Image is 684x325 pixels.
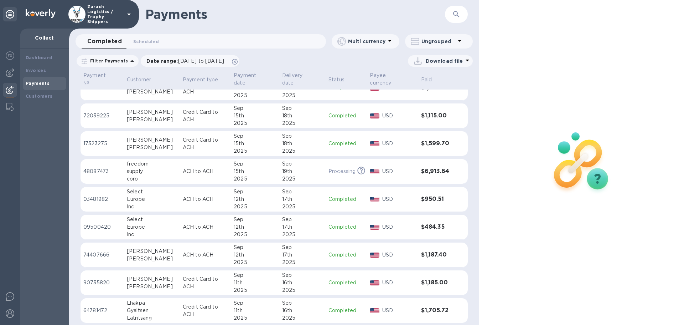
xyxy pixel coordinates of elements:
div: 2025 [282,286,323,294]
h1: Payments [145,7,445,22]
img: USD [370,197,379,202]
p: Credit Card to ACH [183,303,228,318]
img: USD [370,113,379,118]
span: Scheduled [133,38,159,45]
div: 16th [282,279,323,286]
div: freedom [127,160,177,168]
h3: $1,115.00 [421,112,454,119]
b: Invoices [26,68,46,73]
p: Status [328,76,344,83]
div: Sep [282,132,323,140]
div: 2025 [282,120,323,127]
div: 17th [282,251,323,259]
img: Logo [26,9,56,18]
div: 2025 [234,203,276,210]
p: Ungrouped [421,38,455,45]
p: USD [382,251,415,259]
div: 2025 [282,175,323,183]
div: 15th [234,140,276,147]
p: Completed [328,195,364,203]
div: 2025 [282,314,323,322]
div: Select [127,216,177,223]
h3: $950.51 [421,196,454,203]
span: Payee currency [370,72,415,87]
span: Payment date [234,72,276,87]
div: [PERSON_NAME] [127,275,177,283]
p: USD [382,168,415,175]
p: Completed [328,112,364,120]
p: Completed [328,140,364,147]
div: [PERSON_NAME] [127,255,177,263]
p: USD [382,279,415,286]
h3: $1,705.72 [421,307,454,314]
p: ACH to ACH [183,195,228,203]
div: Sep [234,216,276,223]
div: 2025 [234,314,276,322]
img: USD [370,280,379,285]
p: ACH to ACH [183,223,228,231]
p: Payment type [183,76,218,83]
img: USD [370,225,379,230]
div: Unpin categories [3,7,17,21]
div: 2025 [282,231,323,238]
b: Dashboard [26,55,53,60]
div: Inc [127,203,177,210]
p: ACH to ACH [183,168,228,175]
span: Completed [87,36,122,46]
div: Europe [127,223,177,231]
div: Sep [282,216,323,223]
p: Completed [328,251,364,259]
div: 11th [234,279,276,286]
div: 2025 [234,286,276,294]
span: Customer [127,76,160,83]
div: corp [127,175,177,183]
p: Credit Card to ACH [183,136,228,151]
p: USD [382,140,415,147]
h3: $1,599.70 [421,140,454,147]
p: 03481982 [83,195,121,203]
div: Select [127,188,177,195]
div: 18th [282,112,323,120]
div: 15th [234,112,276,120]
p: Download file [426,57,463,65]
div: 2025 [234,120,276,127]
span: Payment № [83,72,121,87]
p: Customer [127,76,151,83]
div: Lhakpa [127,299,177,307]
p: Completed [328,223,364,231]
img: USD [370,141,379,146]
p: Paid [421,76,432,83]
div: [PERSON_NAME] [127,144,177,151]
p: USD [382,112,415,120]
div: 12th [234,251,276,259]
div: [PERSON_NAME] [127,283,177,290]
div: 17th [282,195,323,203]
p: Completed [328,307,364,314]
img: Foreign exchange [6,51,14,60]
div: 2025 [282,92,323,99]
p: Multi currency [348,38,385,45]
h3: $484.35 [421,224,454,230]
div: Sep [282,188,323,195]
div: [PERSON_NAME] [127,136,177,144]
div: 2025 [234,231,276,238]
span: Payment type [183,76,228,83]
p: 09500420 [83,223,121,231]
p: Delivery date [282,72,313,87]
p: Completed [328,279,364,286]
p: 74407666 [83,251,121,259]
div: Latritsang [127,314,177,322]
div: [PERSON_NAME] [127,88,177,96]
b: Customers [26,93,53,99]
span: [DATE] to [DATE] [178,58,224,64]
span: Delivery date [282,72,323,87]
div: 2025 [234,259,276,266]
div: 16th [282,307,323,314]
div: Date range:[DATE] to [DATE] [141,55,239,67]
div: Europe [127,195,177,203]
div: Gyaltsen [127,307,177,314]
p: Processing [328,168,356,175]
div: 11th [234,307,276,314]
div: Sep [234,132,276,140]
div: Sep [282,160,323,168]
